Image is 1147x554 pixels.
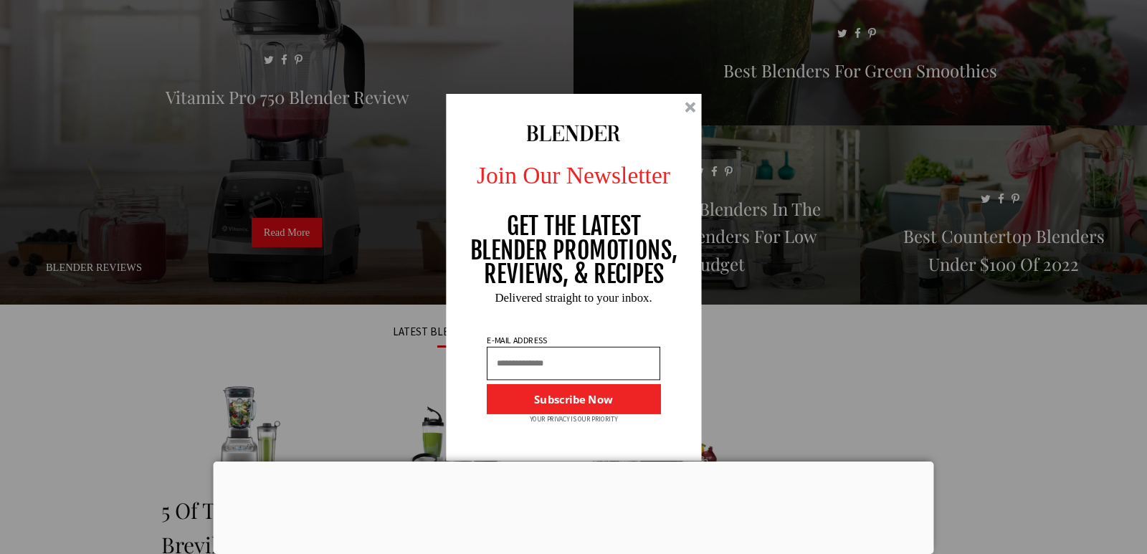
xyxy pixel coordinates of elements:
[434,157,714,193] p: Join Our Newsletter
[485,335,548,344] p: E-MAIL ADDRESS
[434,291,714,303] p: Delivered straight to your inbox.
[487,383,660,414] button: Subscribe Now
[470,214,678,287] p: GET THE LATEST BLENDER PROMOTIONS, REVIEWS, & RECIPES
[530,414,618,424] p: YOUR PRIVACY IS OUR PRIORITY
[214,462,934,550] iframe: Advertisement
